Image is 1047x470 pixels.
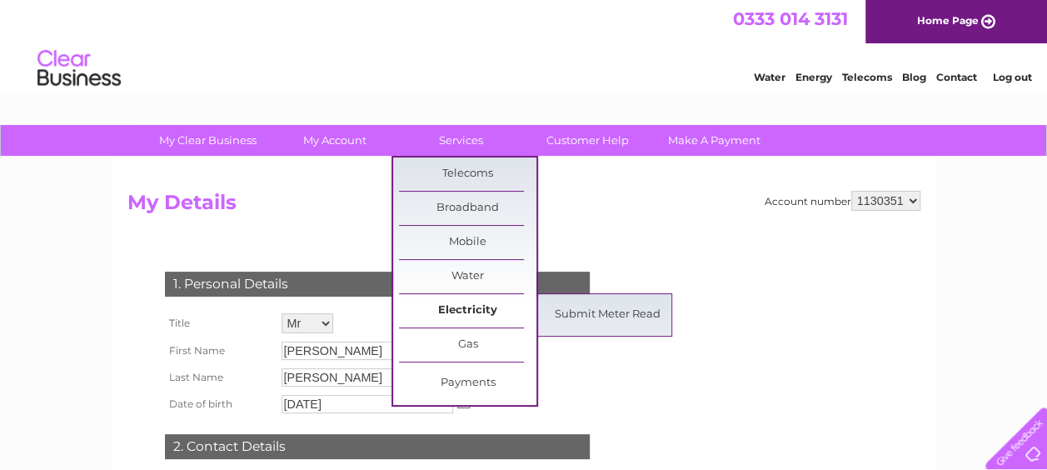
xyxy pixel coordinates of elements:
[519,125,656,156] a: Customer Help
[646,125,783,156] a: Make A Payment
[902,71,926,83] a: Blog
[399,260,536,293] a: Water
[765,191,920,211] div: Account number
[139,125,277,156] a: My Clear Business
[754,71,785,83] a: Water
[161,364,277,391] th: Last Name
[733,8,848,29] a: 0333 014 3131
[37,43,122,94] img: logo.png
[399,192,536,225] a: Broadband
[266,125,403,156] a: My Account
[161,309,277,337] th: Title
[392,125,530,156] a: Services
[795,71,832,83] a: Energy
[936,71,977,83] a: Contact
[131,9,918,81] div: Clear Business is a trading name of Verastar Limited (registered in [GEOGRAPHIC_DATA] No. 3667643...
[399,226,536,259] a: Mobile
[161,391,277,417] th: Date of birth
[399,157,536,191] a: Telecoms
[127,191,920,222] h2: My Details
[399,328,536,362] a: Gas
[399,367,536,400] a: Payments
[161,337,277,364] th: First Name
[539,298,676,332] a: Submit Meter Read
[165,272,590,297] div: 1. Personal Details
[399,294,536,327] a: Electricity
[992,71,1031,83] a: Log out
[842,71,892,83] a: Telecoms
[165,434,590,459] div: 2. Contact Details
